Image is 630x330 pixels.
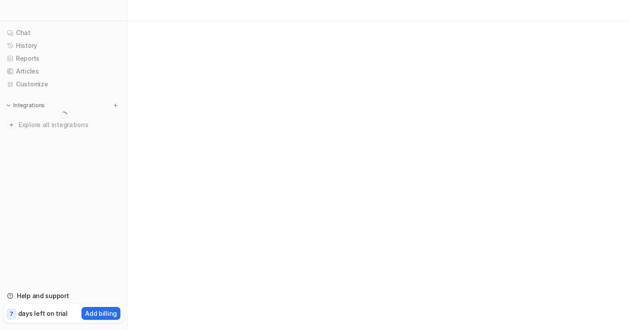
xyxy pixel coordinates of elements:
p: Add billing [85,309,117,318]
a: Customize [4,78,124,90]
span: Explore all integrations [19,118,120,132]
img: explore all integrations [7,120,16,129]
a: Reports [4,52,124,65]
a: Chat [4,27,124,39]
button: Add billing [81,307,120,320]
img: menu_add.svg [112,102,119,109]
a: History [4,39,124,52]
p: days left on trial [18,309,68,318]
img: expand menu [5,102,12,109]
p: 7 [10,310,13,318]
a: Help and support [4,290,124,302]
a: Articles [4,65,124,78]
button: Integrations [4,101,47,110]
a: Explore all integrations [4,119,124,131]
p: Integrations [13,102,45,109]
